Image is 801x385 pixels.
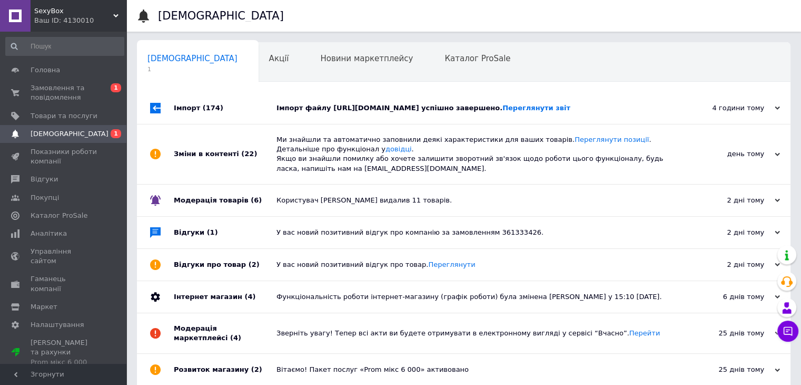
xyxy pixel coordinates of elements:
[147,54,238,63] span: [DEMOGRAPHIC_DATA]
[244,293,255,301] span: (4)
[34,16,126,25] div: Ваш ID: 4130010
[276,196,675,205] div: Користувач [PERSON_NAME] видалив 11 товарів.
[575,136,649,143] a: Переглянути позиції
[174,92,276,124] div: Імпорт
[31,229,67,238] span: Аналітика
[31,175,58,184] span: Відгуки
[428,261,475,268] a: Переглянути
[276,260,675,269] div: У вас новий позитивний відгук про товар.
[675,292,780,302] div: 6 днів тому
[174,249,276,281] div: Відгуки про товар
[174,313,276,353] div: Модерація маркетплейсі
[276,135,675,174] div: Ми знайшли та автоматично заповнили деякі характеристики для ваших товарів. . Детальніше про функ...
[269,54,289,63] span: Акції
[31,193,59,203] span: Покупці
[230,334,241,342] span: (4)
[777,321,798,342] button: Чат з покупцем
[34,6,113,16] span: SexyBox
[251,196,262,204] span: (6)
[241,150,257,158] span: (22)
[174,281,276,313] div: Інтернет магазин
[276,329,675,338] div: Зверніть увагу! Тепер всі акти ви будете отримувати в електронному вигляді у сервісі “Вчасно”.
[174,217,276,248] div: Відгуки
[31,358,97,367] div: Prom мікс 6 000
[31,302,57,312] span: Маркет
[502,104,570,112] a: Переглянути звіт
[31,320,84,330] span: Налаштування
[111,83,121,92] span: 1
[158,9,284,22] h1: [DEMOGRAPHIC_DATA]
[5,37,124,56] input: Пошук
[249,261,260,268] span: (2)
[675,260,780,269] div: 2 дні тому
[174,124,276,184] div: Зміни в контенті
[320,54,413,63] span: Новини маркетплейсу
[203,104,223,112] span: (174)
[31,338,97,367] span: [PERSON_NAME] та рахунки
[31,129,108,139] span: [DEMOGRAPHIC_DATA]
[675,365,780,374] div: 25 днів тому
[675,329,780,338] div: 25 днів тому
[31,211,87,220] span: Каталог ProSale
[31,274,97,293] span: Гаманець компанії
[111,129,121,138] span: 1
[147,65,238,73] span: 1
[385,145,412,153] a: довідці
[675,196,780,205] div: 2 дні тому
[31,111,97,121] span: Товари та послуги
[207,228,218,236] span: (1)
[31,247,97,266] span: Управління сайтом
[629,329,660,337] a: Перейти
[31,83,97,102] span: Замовлення та повідомлення
[276,365,675,374] div: Вітаємо! Пакет послуг «Prom мікс 6 000» активовано
[276,103,675,113] div: Імпорт файлу [URL][DOMAIN_NAME] успішно завершено.
[174,185,276,216] div: Модерація товарів
[444,54,510,63] span: Каталог ProSale
[675,228,780,237] div: 2 дні тому
[31,65,60,75] span: Головна
[251,365,262,373] span: (2)
[675,103,780,113] div: 4 години тому
[276,228,675,237] div: У вас новий позитивний відгук про компанію за замовленням 361333426.
[31,147,97,166] span: Показники роботи компанії
[675,149,780,159] div: день тому
[276,292,675,302] div: Функціональність роботи інтернет-магазину (графік роботи) була змінена [PERSON_NAME] у 15:10 [DATE].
